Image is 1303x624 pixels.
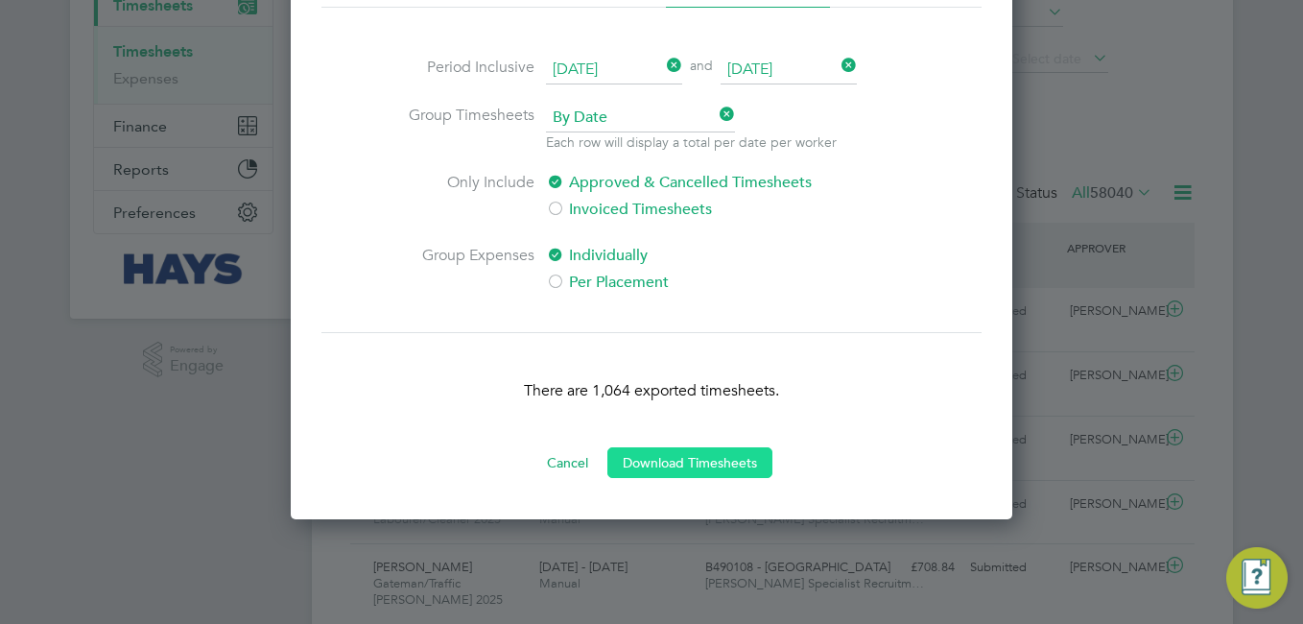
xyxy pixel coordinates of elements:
[546,132,837,152] p: Each row will display a total per date per worker
[546,56,682,84] input: Select one
[321,379,982,402] p: There are 1,064 exported timesheets.
[391,104,534,148] label: Group Timesheets
[607,447,772,478] button: Download Timesheets
[391,171,534,221] label: Only Include
[1226,547,1288,609] button: Engage Resource Center
[546,244,867,267] label: Individually
[391,56,534,81] label: Period Inclusive
[721,56,857,84] input: Select one
[532,447,604,478] button: Cancel
[546,104,735,132] span: By Date
[391,244,534,294] label: Group Expenses
[682,56,721,84] span: and
[546,198,867,221] label: Invoiced Timesheets
[546,171,867,194] label: Approved & Cancelled Timesheets
[546,271,867,294] label: Per Placement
